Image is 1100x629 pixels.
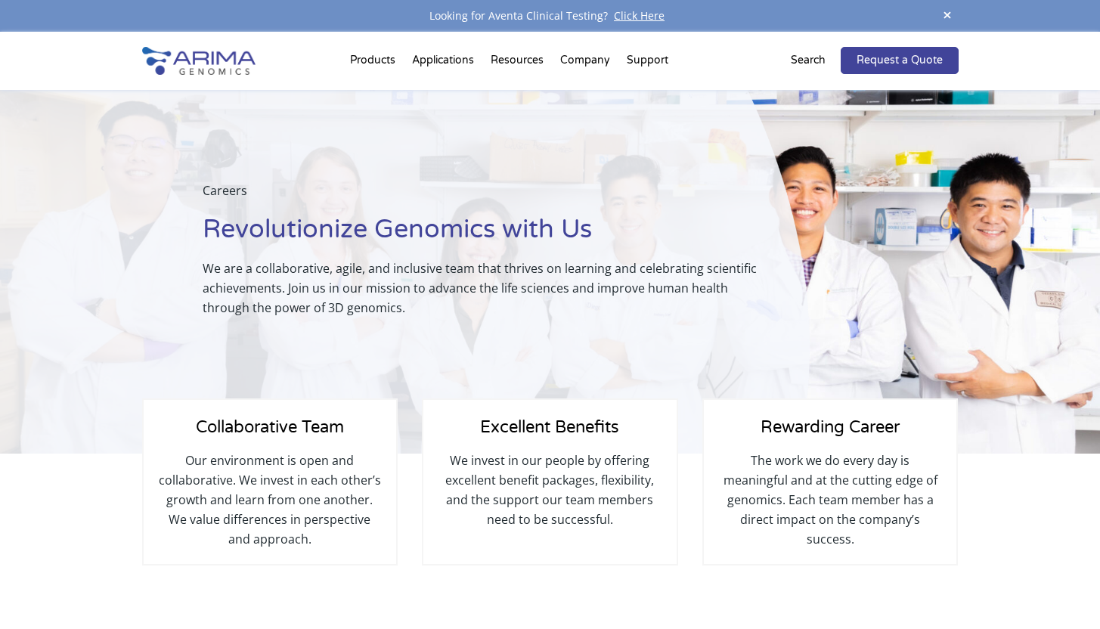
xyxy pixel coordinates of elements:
[203,212,772,259] h1: Revolutionize Genomics with Us
[841,47,959,74] a: Request a Quote
[196,417,344,437] span: Collaborative Team
[480,417,619,437] span: Excellent Benefits
[438,451,661,529] p: We invest in our people by offering excellent benefit packages, flexibility, and the support our ...
[159,451,381,549] p: Our environment is open and collaborative. We invest in each other’s growth and learn from one an...
[203,181,772,212] p: Careers
[142,6,959,26] div: Looking for Aventa Clinical Testing?
[791,51,826,70] p: Search
[719,451,941,549] p: The work we do every day is meaningful and at the cutting edge of genomics. Each team member has ...
[142,47,256,75] img: Arima-Genomics-logo
[761,417,900,437] span: Rewarding Career
[608,8,671,23] a: Click Here
[203,259,772,318] p: We are a collaborative, agile, and inclusive team that thrives on learning and celebrating scient...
